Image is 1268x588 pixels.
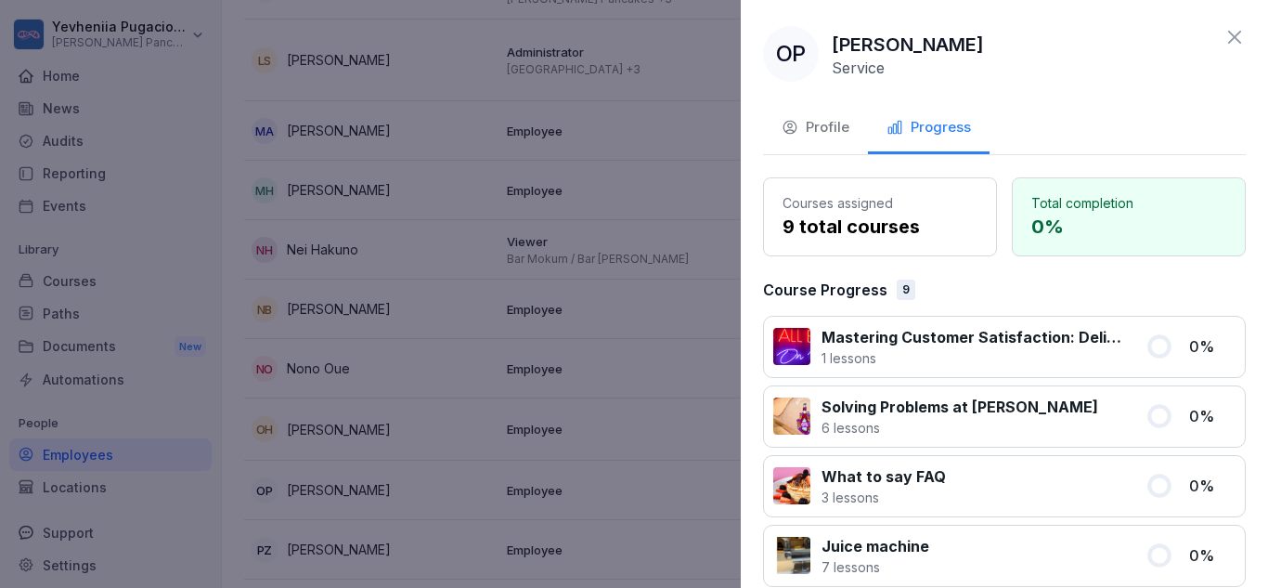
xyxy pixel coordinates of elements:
[822,348,1123,368] p: 1 lessons
[1189,475,1236,497] p: 0 %
[822,396,1098,418] p: Solving Problems at [PERSON_NAME]
[1031,213,1226,241] p: 0 %
[832,31,984,59] p: [PERSON_NAME]
[886,117,971,138] div: Progress
[1189,544,1236,567] p: 0 %
[1031,193,1226,213] p: Total completion
[822,557,929,577] p: 7 lessons
[783,213,977,241] p: 9 total courses
[763,279,887,301] p: Course Progress
[763,104,868,154] button: Profile
[822,535,929,557] p: Juice machine
[822,326,1123,348] p: Mastering Customer Satisfaction: Deliver Exceptional Service at [GEOGRAPHIC_DATA]
[763,26,819,82] div: OP
[783,193,977,213] p: Courses assigned
[822,465,946,488] p: What to say FAQ
[822,418,1098,438] p: 6 lessons
[1189,335,1236,358] p: 0 %
[868,104,990,154] button: Progress
[897,280,915,300] div: 9
[832,59,885,77] p: Service
[782,117,849,138] div: Profile
[822,488,946,507] p: 3 lessons
[1189,405,1236,427] p: 0 %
